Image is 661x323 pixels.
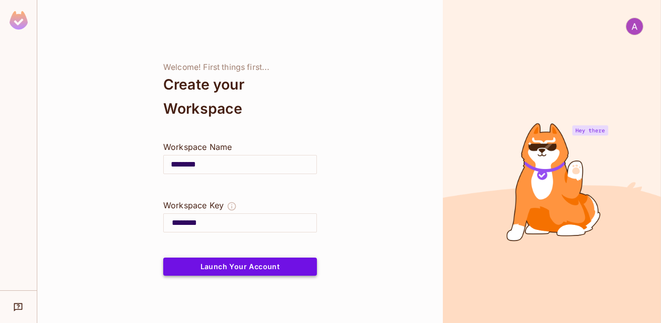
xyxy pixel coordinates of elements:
[163,258,317,276] button: Launch Your Account
[163,141,317,153] div: Workspace Name
[227,199,237,213] button: The Workspace Key is unique, and serves as the identifier of your workspace.
[626,18,643,35] img: Akse Furqan
[10,11,28,30] img: SReyMgAAAABJRU5ErkJggg==
[163,199,224,211] div: Workspace Key
[163,72,317,121] div: Create your Workspace
[7,297,30,317] div: Help & Updates
[163,62,317,72] div: Welcome! First things first...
